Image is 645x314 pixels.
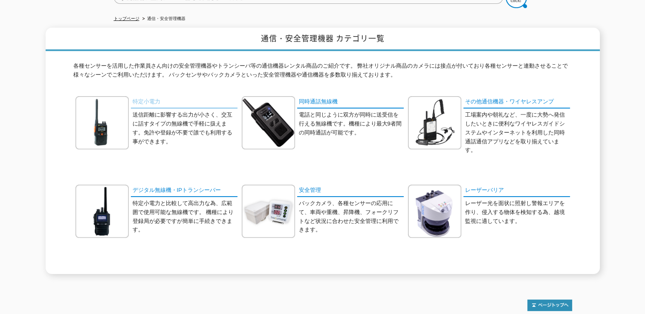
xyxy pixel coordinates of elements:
p: 電話と同じように双方が同時に送受信を行える無線機です。機種により最大9者間の同時通話が可能です。 [299,111,404,137]
img: 安全管理 [242,185,295,238]
a: 特定小電力 [131,96,237,108]
p: 各種センサーを活用した作業員さん向けの安全管理機器やトランシーバ等の通信機器レンタル商品のご紹介です。 弊社オリジナル商品のカメラには接点が付いており各種センサーと連動させることで様々なシーンで... [73,62,572,84]
p: 特定小電力と比較して高出力な為、広範囲で使用可能な無線機です。 機種により登録局が必要ですが簡単に手続きできます。 [133,199,237,234]
a: トップページ [114,16,139,21]
h1: 通信・安全管理機器 カテゴリ一覧 [46,28,600,51]
img: その他通信機器・ワイヤレスアンプ [408,96,461,149]
img: レーザーバリア [408,185,461,238]
img: 特定小電力 [75,96,129,149]
a: 同時通話無線機 [297,96,404,108]
img: デジタル無線機・IPトランシーバー [75,185,129,238]
img: トップページへ [527,300,572,311]
a: デジタル無線機・IPトランシーバー [131,185,237,197]
p: レーザー光を面状に照射し警報エリアを作り、侵入する物体を検知する為、越境監視に適しています。 [465,199,570,226]
a: 安全管理 [297,185,404,197]
p: 工場案内や朝礼など、一度に大勢へ発信したいときに便利なワイヤレスガイドシステムやインターネットを利用した同時通話通信アプリなどを取り揃えています。 [465,111,570,155]
li: 通信・安全管理機器 [141,14,185,23]
a: その他通信機器・ワイヤレスアンプ [463,96,570,108]
p: バックカメラ、各種センサーの応用にて、車両や重機、昇降機、フォークリフトなど状況に合わせた安全管理に利用できます。 [299,199,404,234]
p: 送信距離に影響する出力が小さく、交互に話すタイプの無線機で手軽に扱えます。免許や登録が不要で誰でも利用する事ができます。 [133,111,237,146]
a: レーザーバリア [463,185,570,197]
img: 同時通話無線機 [242,96,295,149]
